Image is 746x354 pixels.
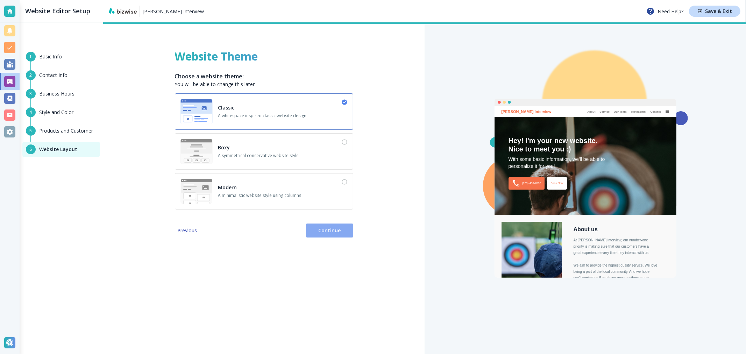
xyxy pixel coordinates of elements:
[598,110,612,113] div: Service
[509,136,662,153] div: Hey! I'm your new website. Nice to meet you :)
[143,6,204,17] a: [PERSON_NAME] Interview
[585,110,598,113] div: About
[218,184,237,191] h6: Modern
[22,89,100,99] button: 3Business Hours
[218,153,299,159] span: A symmetrical conservative website style
[39,53,62,61] h6: Basic Info
[175,80,353,88] p: You will be able to change this later.
[574,225,658,234] div: About us
[30,72,32,78] span: 2
[306,224,353,238] button: Continue
[30,128,32,134] span: 5
[648,110,663,113] div: Contact
[612,110,629,113] div: Our Team
[109,8,137,14] img: bizwise
[143,8,204,15] p: [PERSON_NAME] Interview
[39,108,73,116] h6: Style and Color
[22,142,100,157] button: 6Website Layout
[30,54,32,60] span: 1
[39,127,93,135] h6: Products and Customer
[509,177,545,189] div: (123) 456-7890
[629,110,648,113] div: Testimonial
[39,71,68,79] h6: Contact Info
[30,146,32,153] span: 6
[175,72,353,80] h6: Choose a website theme:
[22,107,100,117] button: 4Style and Color
[689,6,740,17] button: Save & Exit
[574,237,658,288] div: At [PERSON_NAME] Interview, our number-one priority is making sure that our customers have a grea...
[646,7,683,15] p: Need Help?
[547,177,567,189] div: Book Now
[30,109,32,115] span: 4
[175,173,353,210] button: ModernA minimalistic website style using columns
[22,70,100,80] button: 2Contact Info
[175,133,353,170] button: BoxyA symmetrical conservative website style
[218,104,235,111] h6: Classic
[502,108,552,115] div: [PERSON_NAME] Interview
[30,91,32,97] span: 3
[509,156,662,170] div: With some basic information, we'll be able to personalize it for you!
[218,144,230,151] h6: Boxy
[22,49,100,62] button: 1Basic Info
[39,90,74,98] h6: Business Hours
[175,49,353,64] h1: Website Theme
[175,93,353,130] button: ClassicA whitespace inspired classic website design
[218,192,301,199] span: A minimalistic website style using columns
[705,9,732,14] h4: Save & Exit
[39,146,77,153] h6: Website Layout
[25,6,90,16] h2: Website Editor Setup
[22,126,100,136] button: 5Products and Customer
[218,113,307,119] span: A whitespace inspired classic website design
[178,227,197,234] span: Previous
[175,224,200,238] button: Previous
[312,227,348,234] span: Continue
